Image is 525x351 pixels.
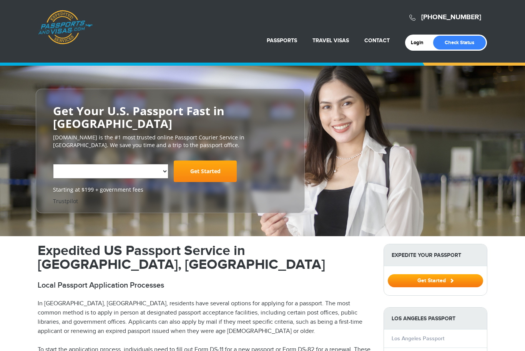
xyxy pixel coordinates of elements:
a: Passports [267,37,297,44]
a: Login [411,40,429,46]
span: Starting at $199 + government fees [53,186,287,194]
p: [DOMAIN_NAME] is the #1 most trusted online Passport Courier Service in [GEOGRAPHIC_DATA]. We sav... [53,134,287,149]
a: Trustpilot [53,197,78,205]
a: Travel Visas [312,37,349,44]
button: Get Started [388,274,483,287]
a: Check Status [433,36,486,50]
h2: Get Your U.S. Passport Fast in [GEOGRAPHIC_DATA] [53,104,287,130]
strong: Expedited US Passport Service in [GEOGRAPHIC_DATA], [GEOGRAPHIC_DATA] [38,242,325,273]
a: Get Started [388,277,483,283]
a: Contact [364,37,390,44]
a: [PHONE_NUMBER] [421,13,481,22]
a: Passports & [DOMAIN_NAME] [38,10,93,45]
p: In [GEOGRAPHIC_DATA], [GEOGRAPHIC_DATA], residents have several options for applying for a passpo... [38,299,372,336]
strong: Los Angeles Passport [384,308,487,329]
strong: Expedite Your Passport [384,244,487,266]
a: Get Started [174,161,237,182]
a: Los Angeles Passport [392,335,444,342]
h2: Local Passport Application Processes [38,281,372,290]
